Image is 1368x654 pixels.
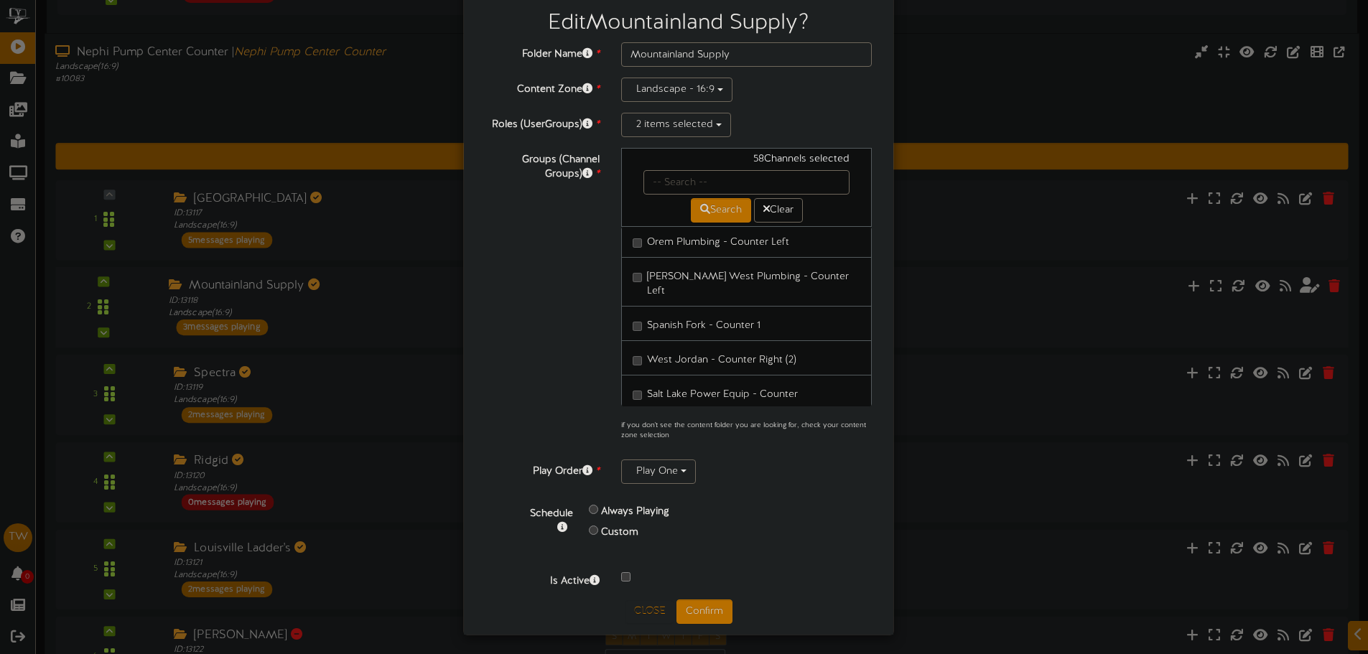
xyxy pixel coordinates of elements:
[643,170,850,195] input: -- Search --
[475,459,610,479] label: Play Order
[647,355,796,365] span: West Jordan - Counter Right (2)
[530,508,573,519] b: Schedule
[625,600,674,623] button: Close
[601,505,669,519] label: Always Playing
[633,152,860,170] div: 58 Channels selected
[485,11,872,35] h2: Edit Mountainland Supply ?
[633,322,642,331] input: Spanish Fork - Counter 1
[475,42,610,62] label: Folder Name
[475,569,610,589] label: Is Active
[621,459,696,484] button: Play One
[475,78,610,97] label: Content Zone
[633,238,642,248] input: Orem Plumbing - Counter Left
[475,148,610,182] label: Groups (Channel Groups)
[633,356,642,365] input: West Jordan - Counter Right (2)
[647,271,849,296] span: [PERSON_NAME] West Plumbing - Counter Left
[647,389,798,400] span: Salt Lake Power Equip - Counter
[633,273,642,282] input: [PERSON_NAME] West Plumbing - Counter Left
[647,237,789,248] span: Orem Plumbing - Counter Left
[691,198,751,223] button: Search
[676,599,732,624] button: Confirm
[621,113,731,137] button: 2 items selected
[621,42,872,67] input: Folder Name
[754,198,803,223] button: Clear
[621,78,732,102] button: Landscape - 16:9
[475,113,610,132] label: Roles (UserGroups)
[633,391,642,400] input: Salt Lake Power Equip - Counter
[601,525,638,540] label: Custom
[647,320,760,331] span: Spanish Fork - Counter 1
